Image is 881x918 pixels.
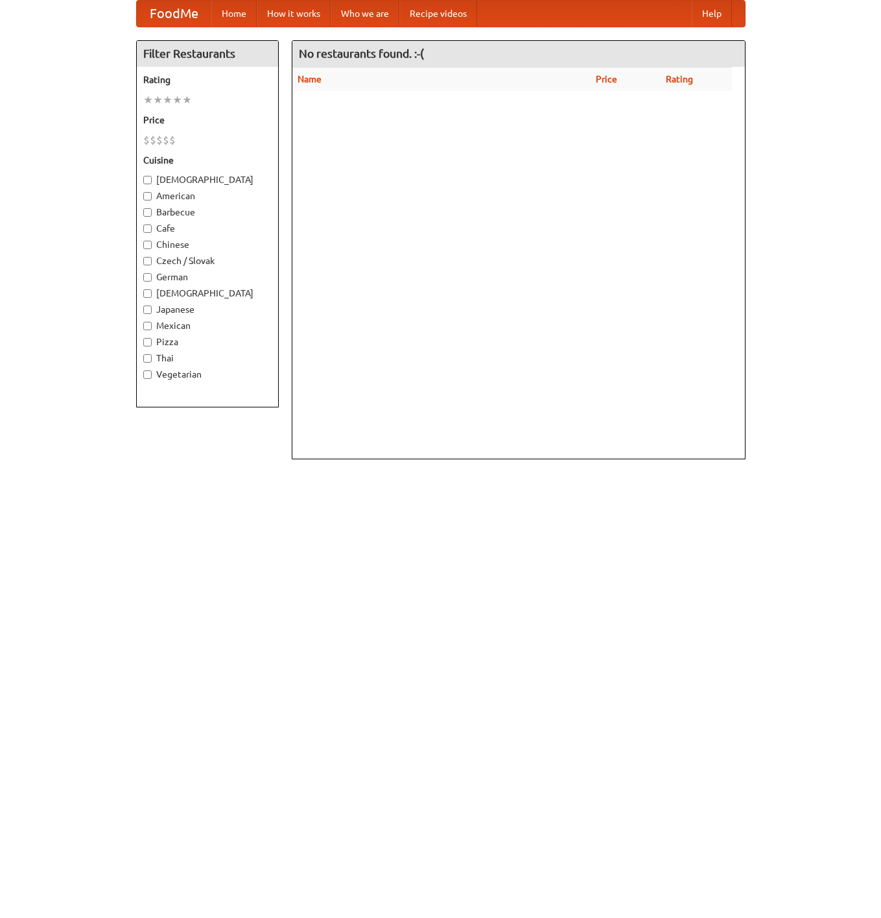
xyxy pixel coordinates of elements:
[143,257,152,265] input: Czech / Slovak
[143,192,152,200] input: American
[150,133,156,147] li: $
[692,1,732,27] a: Help
[163,133,169,147] li: $
[143,273,152,282] input: German
[143,73,272,86] h5: Rating
[143,306,152,314] input: Japanese
[137,41,278,67] h4: Filter Restaurants
[143,241,152,249] input: Chinese
[143,154,272,167] h5: Cuisine
[257,1,331,27] a: How it works
[596,74,617,84] a: Price
[143,370,152,379] input: Vegetarian
[331,1,399,27] a: Who we are
[143,222,272,235] label: Cafe
[299,47,424,60] ng-pluralize: No restaurants found. :-(
[143,368,272,381] label: Vegetarian
[298,74,322,84] a: Name
[153,93,163,107] li: ★
[143,287,272,300] label: [DEMOGRAPHIC_DATA]
[163,93,172,107] li: ★
[182,93,192,107] li: ★
[143,173,272,186] label: [DEMOGRAPHIC_DATA]
[143,254,272,267] label: Czech / Slovak
[143,208,152,217] input: Barbecue
[143,114,272,127] h5: Price
[143,271,272,284] label: German
[143,319,272,332] label: Mexican
[143,133,150,147] li: $
[143,303,272,316] label: Japanese
[143,354,152,363] input: Thai
[143,189,272,202] label: American
[143,206,272,219] label: Barbecue
[169,133,176,147] li: $
[143,224,152,233] input: Cafe
[143,238,272,251] label: Chinese
[211,1,257,27] a: Home
[143,335,272,348] label: Pizza
[143,93,153,107] li: ★
[666,74,693,84] a: Rating
[399,1,477,27] a: Recipe videos
[143,322,152,330] input: Mexican
[172,93,182,107] li: ★
[143,352,272,365] label: Thai
[143,176,152,184] input: [DEMOGRAPHIC_DATA]
[143,289,152,298] input: [DEMOGRAPHIC_DATA]
[156,133,163,147] li: $
[137,1,211,27] a: FoodMe
[143,338,152,346] input: Pizza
